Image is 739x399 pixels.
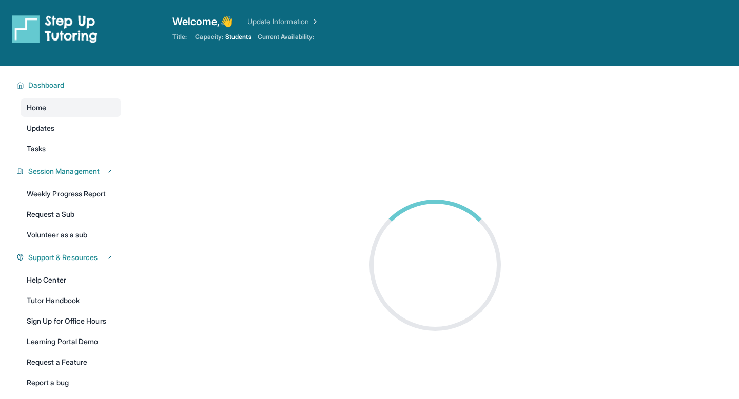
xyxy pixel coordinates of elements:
[21,353,121,371] a: Request a Feature
[21,119,121,137] a: Updates
[21,98,121,117] a: Home
[24,80,115,90] button: Dashboard
[28,166,100,176] span: Session Management
[12,14,98,43] img: logo
[21,373,121,392] a: Report a bug
[27,123,55,133] span: Updates
[21,185,121,203] a: Weekly Progress Report
[28,252,98,263] span: Support & Resources
[21,291,121,310] a: Tutor Handbook
[21,226,121,244] a: Volunteer as a sub
[258,33,314,41] span: Current Availability:
[24,166,115,176] button: Session Management
[21,271,121,289] a: Help Center
[247,16,319,27] a: Update Information
[309,16,319,27] img: Chevron Right
[21,332,121,351] a: Learning Portal Demo
[24,252,115,263] button: Support & Resources
[225,33,251,41] span: Students
[172,33,187,41] span: Title:
[28,80,65,90] span: Dashboard
[21,312,121,330] a: Sign Up for Office Hours
[172,14,233,29] span: Welcome, 👋
[21,139,121,158] a: Tasks
[27,144,46,154] span: Tasks
[27,103,46,113] span: Home
[21,205,121,224] a: Request a Sub
[195,33,223,41] span: Capacity:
